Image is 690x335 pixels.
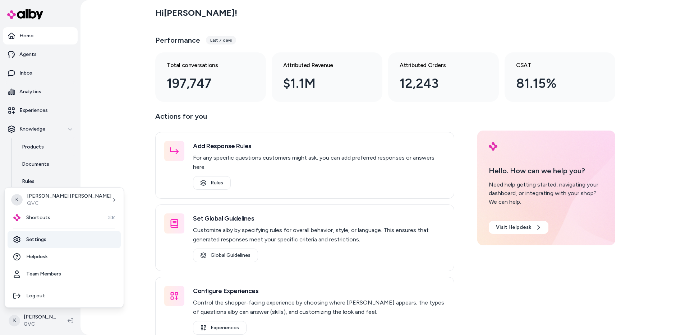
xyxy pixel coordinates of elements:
[8,287,121,305] div: Log out
[8,231,121,248] a: Settings
[26,253,48,260] span: Helpdesk
[27,193,111,200] p: [PERSON_NAME] [PERSON_NAME]
[26,214,50,221] span: Shortcuts
[11,194,23,206] span: K
[13,214,20,221] img: alby Logo
[107,215,115,221] span: ⌘K
[8,265,121,283] a: Team Members
[27,200,111,207] p: QVC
